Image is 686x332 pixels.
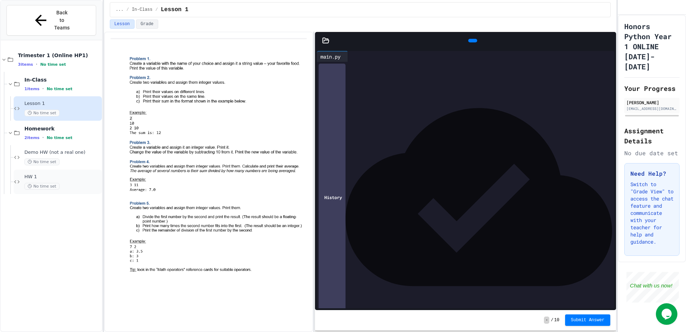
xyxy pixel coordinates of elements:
[116,7,124,13] span: ...
[319,64,346,331] div: History
[47,135,72,140] span: No time set
[626,106,677,111] div: [EMAIL_ADDRESS][DOMAIN_NAME]
[126,7,129,13] span: /
[24,125,100,132] span: Homework
[565,314,610,326] button: Submit Answer
[630,169,673,178] h3: Need Help?
[624,126,680,146] h2: Assignment Details
[53,9,70,32] span: Back to Teams
[110,19,135,29] button: Lesson
[24,110,60,116] span: No time set
[18,62,33,67] span: 3 items
[630,181,673,245] p: Switch to "Grade View" to access the chat feature and communicate with your teacher for help and ...
[24,135,39,140] span: 2 items
[626,99,677,106] div: [PERSON_NAME]
[317,53,344,60] div: main.py
[626,272,679,303] iframe: chat widget
[551,317,553,323] span: /
[6,5,96,36] button: Back to Teams
[155,7,158,13] span: /
[24,87,39,91] span: 1 items
[47,87,72,91] span: No time set
[136,19,158,29] button: Grade
[24,149,100,156] span: Demo HW (not a real one)
[24,174,100,180] span: HW 1
[624,149,680,157] div: No due date set
[18,52,100,59] span: Trimester 1 (Online HP1)
[42,135,44,140] span: •
[24,77,100,83] span: In-Class
[656,303,679,325] iframe: chat widget
[24,158,60,165] span: No time set
[36,61,37,67] span: •
[42,86,44,92] span: •
[132,7,152,13] span: In-Class
[40,62,66,67] span: No time set
[624,21,680,72] h1: Honors Python Year 1 ONLINE [DATE]-[DATE]
[317,51,348,62] div: main.py
[24,101,100,107] span: Lesson 1
[554,317,559,323] span: 10
[571,317,605,323] span: Submit Answer
[624,83,680,93] h2: Your Progress
[24,183,60,190] span: No time set
[544,317,549,324] span: -
[161,5,188,14] span: Lesson 1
